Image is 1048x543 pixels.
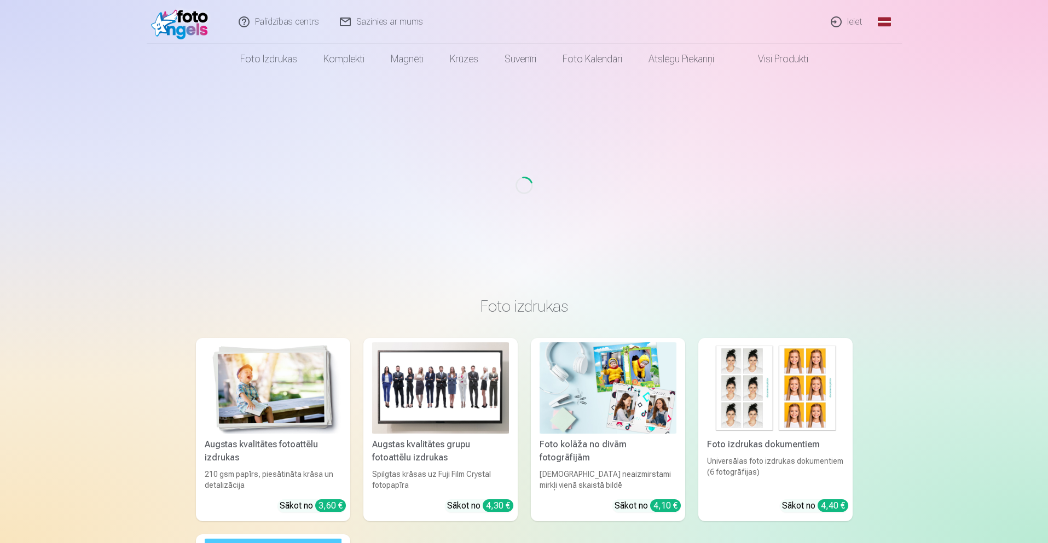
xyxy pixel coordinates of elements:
[531,338,685,521] a: Foto kolāža no divām fotogrāfijāmFoto kolāža no divām fotogrāfijām[DEMOGRAPHIC_DATA] neaizmirstam...
[615,499,681,512] div: Sākot no
[698,338,853,521] a: Foto izdrukas dokumentiemFoto izdrukas dokumentiemUniversālas foto izdrukas dokumentiem (6 fotogr...
[151,4,214,39] img: /fa1
[818,499,848,512] div: 4,40 €
[363,338,518,521] a: Augstas kvalitātes grupu fotoattēlu izdrukasAugstas kvalitātes grupu fotoattēlu izdrukasSpilgtas ...
[315,499,346,512] div: 3,60 €
[205,342,341,434] img: Augstas kvalitātes fotoattēlu izdrukas
[447,499,513,512] div: Sākot no
[368,438,513,464] div: Augstas kvalitātes grupu fotoattēlu izdrukas
[703,456,848,491] div: Universālas foto izdrukas dokumentiem (6 fotogrāfijas)
[227,44,310,74] a: Foto izdrukas
[707,342,844,434] img: Foto izdrukas dokumentiem
[196,338,350,521] a: Augstas kvalitātes fotoattēlu izdrukasAugstas kvalitātes fotoattēlu izdrukas210 gsm papīrs, piesā...
[200,438,346,464] div: Augstas kvalitātes fotoattēlu izdrukas
[540,342,676,434] img: Foto kolāža no divām fotogrāfijām
[280,499,346,512] div: Sākot no
[368,469,513,491] div: Spilgtas krāsas uz Fuji Film Crystal fotopapīra
[549,44,635,74] a: Foto kalendāri
[782,499,848,512] div: Sākot no
[491,44,549,74] a: Suvenīri
[635,44,727,74] a: Atslēgu piekariņi
[372,342,509,434] img: Augstas kvalitātes grupu fotoattēlu izdrukas
[205,296,844,316] h3: Foto izdrukas
[310,44,378,74] a: Komplekti
[437,44,491,74] a: Krūzes
[650,499,681,512] div: 4,10 €
[727,44,821,74] a: Visi produkti
[200,469,346,491] div: 210 gsm papīrs, piesātināta krāsa un detalizācija
[483,499,513,512] div: 4,30 €
[703,438,848,451] div: Foto izdrukas dokumentiem
[535,469,681,491] div: [DEMOGRAPHIC_DATA] neaizmirstami mirkļi vienā skaistā bildē
[378,44,437,74] a: Magnēti
[535,438,681,464] div: Foto kolāža no divām fotogrāfijām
